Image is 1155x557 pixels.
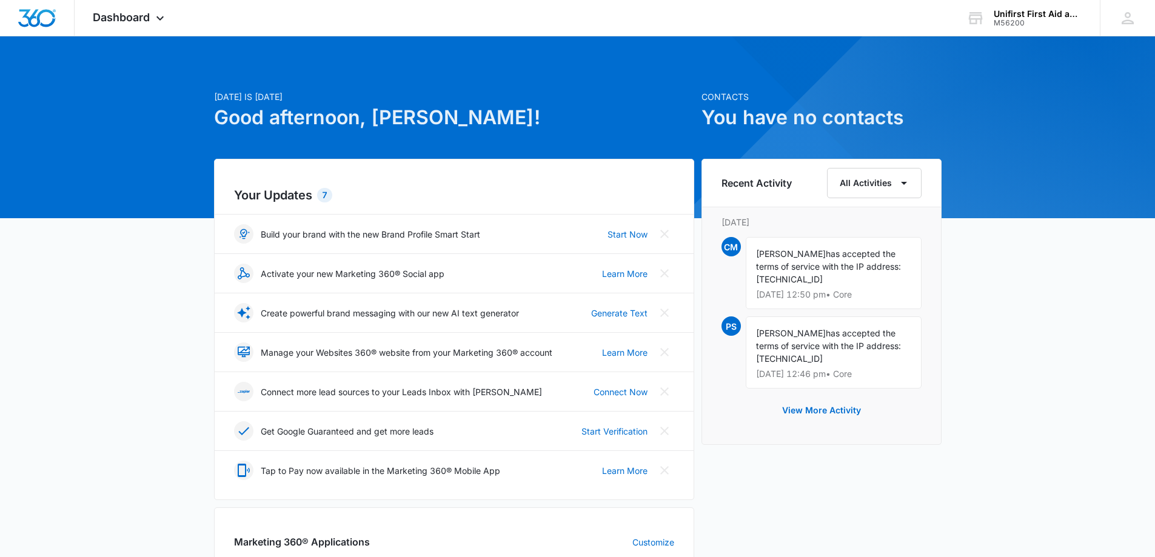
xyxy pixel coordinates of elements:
p: Manage your Websites 360® website from your Marketing 360® account [261,346,552,359]
button: Close [655,461,674,480]
span: has accepted the terms of service with the IP address: [756,248,901,272]
button: Close [655,342,674,362]
button: Close [655,264,674,283]
a: Generate Text [591,307,648,319]
h1: Good afternoon, [PERSON_NAME]! [214,103,694,132]
h2: Marketing 360® Applications [234,535,370,549]
a: Learn More [602,267,648,280]
h6: Recent Activity [721,176,792,190]
p: Contacts [701,90,942,103]
p: Create powerful brand messaging with our new AI text generator [261,307,519,319]
a: Learn More [602,464,648,477]
h1: You have no contacts [701,103,942,132]
a: Start Now [608,228,648,241]
h2: Your Updates [234,186,674,204]
div: account id [994,19,1082,27]
button: View More Activity [770,396,873,425]
p: [DATE] 12:50 pm • Core [756,290,911,299]
span: Dashboard [93,11,150,24]
a: Learn More [602,346,648,359]
p: Connect more lead sources to your Leads Inbox with [PERSON_NAME] [261,385,542,398]
p: Get Google Guaranteed and get more leads [261,425,434,438]
button: Close [655,224,674,244]
p: [DATE] is [DATE] [214,90,694,103]
span: [PERSON_NAME] [756,248,826,259]
button: Close [655,382,674,401]
a: Connect Now [594,385,648,398]
span: [PERSON_NAME] [756,328,826,338]
button: All Activities [827,168,922,198]
span: has accepted the terms of service with the IP address: [756,328,901,351]
a: Start Verification [581,425,648,438]
a: Customize [632,536,674,549]
button: Close [655,421,674,441]
p: [DATE] 12:46 pm • Core [756,370,911,378]
p: Activate your new Marketing 360® Social app [261,267,444,280]
p: [DATE] [721,216,922,228]
p: Build your brand with the new Brand Profile Smart Start [261,228,480,241]
div: 7 [317,188,332,202]
span: PS [721,316,741,336]
span: [TECHNICAL_ID] [756,353,823,364]
span: [TECHNICAL_ID] [756,274,823,284]
span: CM [721,237,741,256]
p: Tap to Pay now available in the Marketing 360® Mobile App [261,464,500,477]
div: account name [994,9,1082,19]
button: Close [655,303,674,322]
